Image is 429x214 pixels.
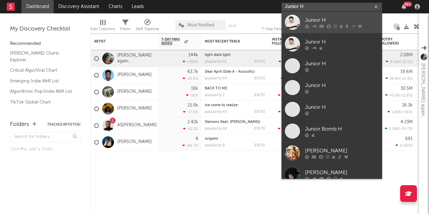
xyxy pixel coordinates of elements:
div: 99 + [404,2,412,7]
button: 99+ [402,4,406,9]
div: A&R Pipeline [136,17,159,36]
div: ( ) [278,93,305,97]
a: origami [205,137,218,141]
div: 7-Day Fans Added (7-Day Fans Added) [262,25,312,33]
div: ( ) [278,127,305,131]
a: [PERSON_NAME] [282,164,382,186]
div: [PERSON_NAME] again.. [419,63,427,119]
button: Save [228,24,237,28]
a: ive come to realize [205,103,238,107]
div: 19.6M [401,70,413,74]
div: Edit Columns [90,25,115,33]
div: Junior H [305,16,379,24]
a: [PERSON_NAME] [117,106,152,112]
div: My Discovery Checklist [10,25,80,33]
div: Spotify Followers [379,38,403,46]
div: 2.42k [187,120,198,124]
div: Artist [94,40,144,44]
a: Junior H [282,77,382,98]
span: 5.08k [389,127,399,131]
a: Critical Algo/Viral Chart [10,67,74,74]
div: Click to add a folder. [10,145,80,153]
span: 1 [400,144,402,148]
div: 30.5M [401,86,413,91]
a: light dark light [205,53,231,57]
div: popularity: 64 [205,77,227,80]
div: ( ) [385,76,413,81]
span: 1.83k [392,111,401,114]
div: 4 [195,137,198,141]
div: [DATE] [254,144,265,147]
div: ( ) [386,60,413,64]
div: 681 [405,137,413,141]
div: -17.9 % [183,110,198,114]
div: Filters [120,17,131,36]
a: Demons (feat. [PERSON_NAME]) [205,120,260,124]
div: [DATE] [254,93,265,97]
a: TikTok Global Chart [10,98,74,106]
div: popularity: 40 [205,110,227,114]
div: ( ) [281,76,305,81]
button: Tracked Artists(6) [47,123,80,126]
a: [PERSON_NAME] [117,89,152,95]
div: Junior H [305,38,379,46]
div: [PERSON_NAME] [305,168,379,176]
div: 18k [191,86,198,91]
span: -12.8 % [400,94,412,97]
input: Search for artists [282,3,382,11]
div: 7-Day Fans Added (7-Day Fans Added) [262,17,312,36]
a: [PERSON_NAME] again.. [117,53,155,64]
a: [PERSON_NAME] [117,139,152,145]
div: -66.7 % [182,143,198,148]
span: 7-Day Fans Added [161,38,183,46]
div: [DATE] [254,127,265,131]
span: Most Notified [187,23,214,27]
div: popularity: 48 [205,127,227,131]
div: +358 % [183,60,198,64]
div: BACK TO ME [205,87,265,90]
input: Search for folders... [10,132,80,142]
div: ( ) [278,110,305,114]
a: [PERSON_NAME] Charts Explorer [10,50,74,63]
div: Junior H [305,60,379,68]
a: Junior H [282,33,382,55]
span: +56 % [402,111,412,114]
div: origami [205,137,265,141]
a: Junior Bomb H [282,120,382,142]
div: Demons (feat. Denzel Curry) [205,120,265,124]
div: ( ) [395,143,413,148]
div: Filters [120,25,131,33]
span: -12.3 % [401,77,412,81]
div: popularity: 8 [205,144,225,147]
div: Recommended [10,40,80,48]
div: A&R Pipeline [136,25,159,33]
span: -12.1 % [401,60,412,64]
a: BACK TO ME [205,87,227,90]
div: -16 % [186,93,198,97]
a: [PERSON_NAME] [282,142,382,164]
a: Junior H [282,11,382,33]
div: light dark light [205,53,265,57]
div: 2.08M [400,53,413,57]
div: [DATE] [254,60,265,64]
div: [DATE] [254,110,265,114]
span: 42.6k [389,94,399,97]
div: Junior Bomb H [305,125,379,133]
div: -25.6 % [183,76,198,81]
div: Junior H [305,103,379,111]
div: Instagram Followers [272,38,295,46]
a: Junior H [282,98,382,120]
a: Dear April (Side A - Acoustic) [205,70,254,74]
div: ( ) [385,127,413,131]
div: 144k [188,53,198,57]
div: Edit Columns [90,17,115,36]
div: 4.23M [401,120,413,124]
div: [PERSON_NAME] [305,147,379,155]
div: ( ) [279,60,305,64]
div: Dear April (Side A - Acoustic) [205,70,265,74]
div: Junior H [305,81,379,89]
div: popularity: 52 [205,60,227,64]
a: Emerging Indie A&R List [10,77,74,85]
div: 15.9k [188,103,198,108]
div: 63.7k [187,70,198,74]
